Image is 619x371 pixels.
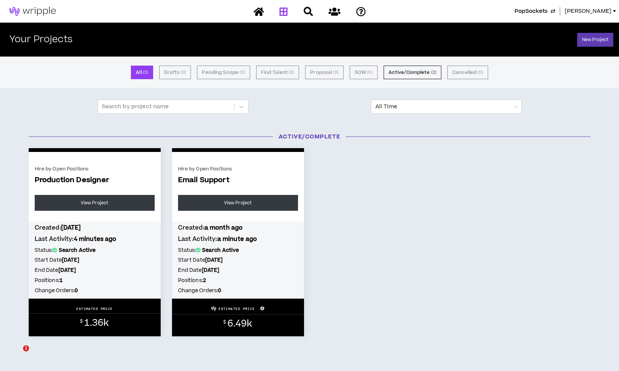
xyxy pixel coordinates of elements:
[35,224,155,232] h4: Created:
[202,267,220,274] b: [DATE]
[35,195,155,211] a: View Project
[58,267,76,274] b: [DATE]
[447,66,488,79] button: Cancelled (0)
[75,287,78,294] b: 0
[289,69,294,76] small: ( 0 )
[256,66,300,79] button: Find Talent (0)
[8,345,26,363] iframe: Intercom live chat
[35,235,155,243] h4: Last Activity:
[240,69,245,76] small: ( 0 )
[178,195,298,211] a: View Project
[84,316,109,330] span: 1.36k
[181,69,186,76] small: ( 0 )
[384,66,441,79] button: Active/Complete (2)
[178,266,298,274] h5: End Date
[211,306,216,311] img: Wripple
[178,276,298,285] h5: Positions:
[197,66,250,79] button: Pending Scope (0)
[375,100,517,113] span: All Time
[35,266,155,274] h5: End Date
[80,318,83,325] sup: $
[515,7,555,15] button: PopSockets
[178,287,298,295] h5: Change Orders:
[74,235,117,243] b: 4 minutes ago
[223,319,226,325] sup: $
[9,34,72,45] h2: Your Projects
[61,224,81,232] b: [DATE]
[203,277,206,284] b: 2
[35,287,155,295] h5: Change Orders:
[565,7,611,15] span: [PERSON_NAME]
[178,224,298,232] h4: Created:
[59,247,96,254] b: Search Active
[76,307,113,311] p: ESTIMATED PRICE
[218,307,255,311] p: ESTIMATED PRICE
[23,345,29,351] span: 1
[35,276,155,285] h5: Positions:
[227,317,252,330] span: 6.49k
[178,246,298,254] h5: Status:
[159,66,191,79] button: Drafts (0)
[350,66,378,79] button: SOW (0)
[205,256,223,264] b: [DATE]
[60,277,63,284] b: 1
[178,235,298,243] h4: Last Activity:
[178,256,298,264] h5: Start Date
[305,66,343,79] button: Proposal (0)
[35,166,155,172] div: Hire by Open Positions
[131,66,153,79] button: All (2)
[202,247,239,254] b: Search Active
[35,246,155,254] h5: Status:
[217,235,257,243] b: a minute ago
[62,256,80,264] b: [DATE]
[367,69,372,76] small: ( 0 )
[577,33,613,47] a: New Project
[218,287,221,294] b: 0
[515,7,548,15] span: PopSockets
[478,69,483,76] small: ( 0 )
[178,166,298,172] div: Hire by Open Positions
[143,69,148,76] small: ( 2 )
[333,69,338,76] small: ( 0 )
[204,224,243,232] b: a month ago
[178,176,298,185] span: Email Support
[431,69,436,76] small: ( 2 )
[35,256,155,264] h5: Start Date
[35,176,155,185] span: Production Designer
[23,133,596,141] h3: Active/Complete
